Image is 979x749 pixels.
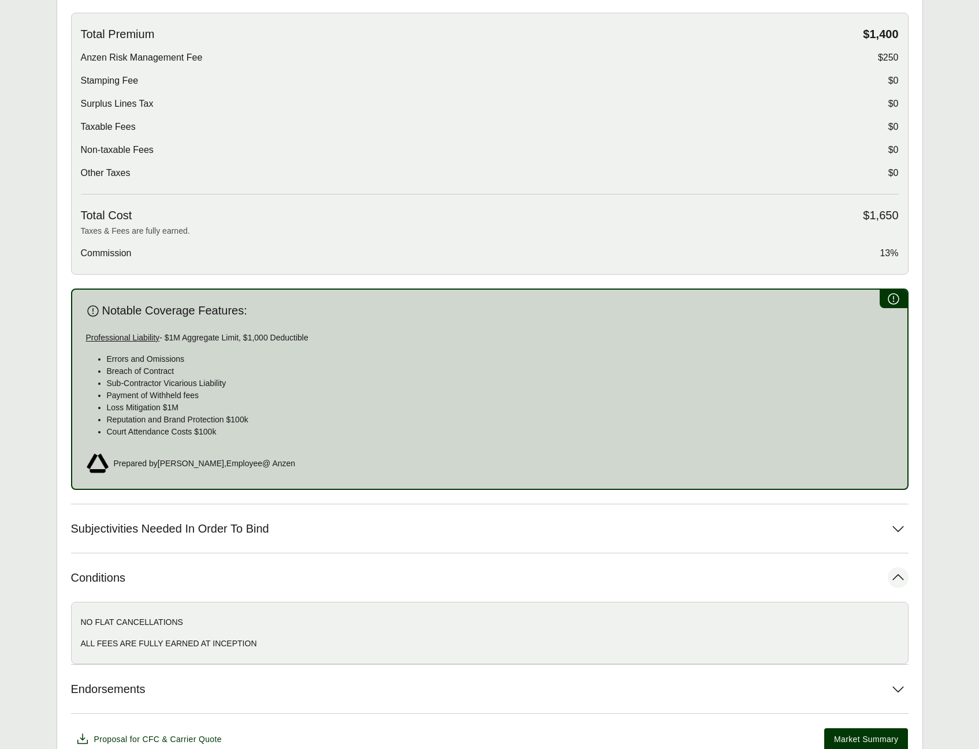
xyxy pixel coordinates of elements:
[81,51,203,65] span: Anzen Risk Management Fee
[107,414,894,426] li: Reputation and Brand Protection $100k
[159,333,308,342] span: - $1M Aggregate Limit, $1,000 Deductible
[107,365,894,377] li: Breach of Contract
[81,246,132,260] span: Commission
[71,571,126,585] span: Conditions
[81,143,154,157] span: Non-taxable Fees
[81,27,155,42] span: Total Premium
[888,74,899,88] span: $0
[71,665,909,713] button: Endorsements
[86,333,160,342] u: Professional Liability
[863,27,898,42] span: $1,400
[81,120,136,134] span: Taxable Fees
[114,458,296,470] span: Prepared by [PERSON_NAME] , Employee @ Anzen
[888,143,899,157] span: $0
[888,120,899,134] span: $0
[880,246,898,260] span: 13%
[107,390,894,402] li: Payment of Withheld fees
[81,97,154,111] span: Surplus Lines Tax
[81,166,131,180] span: Other Taxes
[888,97,899,111] span: $0
[878,51,899,65] span: $250
[81,225,899,237] p: Taxes & Fees are fully earned.
[71,553,909,602] button: Conditions
[834,733,898,746] span: Market Summary
[94,733,222,746] span: Proposal for
[888,166,899,180] span: $0
[81,616,899,628] p: NO FLAT CANCELLATIONS
[81,74,139,88] span: Stamping Fee
[107,377,894,390] li: Sub-Contractor Vicarious Liability
[71,682,146,696] span: Endorsements
[107,353,894,365] li: Errors and Omissions
[142,735,159,744] span: CFC
[71,504,909,553] button: Subjectivities Needed In Order To Bind
[102,304,247,318] span: Notable Coverage Features:
[71,522,269,536] span: Subjectivities Needed In Order To Bind
[863,208,898,223] span: $1,650
[81,208,132,223] span: Total Cost
[162,735,222,744] span: & Carrier Quote
[107,402,894,414] li: Loss Mitigation $1M
[107,426,894,438] li: Court Attendance Costs $100k
[81,638,899,650] p: ALL FEES ARE FULLY EARNED AT INCEPTION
